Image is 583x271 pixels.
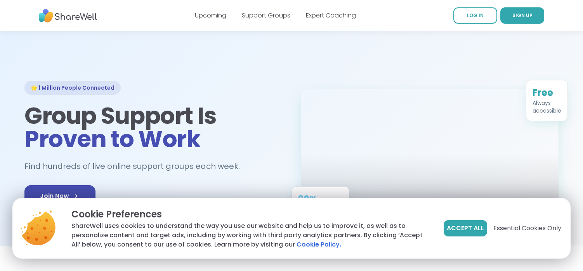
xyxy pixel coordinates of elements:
span: LOG IN [467,12,484,19]
a: Cookie Policy. [297,240,341,249]
div: Free [533,87,561,99]
div: Always accessible [533,99,561,115]
button: Accept All [444,220,487,236]
span: Join Now [40,191,80,201]
h2: Find hundreds of live online support groups each week. [24,160,248,173]
span: Essential Cookies Only [493,224,561,233]
a: Expert Coaching [306,11,356,20]
img: ShareWell Nav Logo [39,5,97,26]
a: Upcoming [195,11,226,20]
span: SIGN UP [512,12,533,19]
div: 🌟 1 Million People Connected [24,81,121,95]
span: Proven to Work [24,123,200,155]
a: SIGN UP [500,7,544,24]
a: LOG IN [453,7,497,24]
a: Support Groups [242,11,290,20]
h1: Group Support Is [24,104,282,151]
div: 90% [298,193,343,205]
p: Cookie Preferences [71,207,431,221]
p: ShareWell uses cookies to understand the way you use our website and help us to improve it, as we... [71,221,431,249]
span: Accept All [447,224,484,233]
a: Join Now [24,185,95,207]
